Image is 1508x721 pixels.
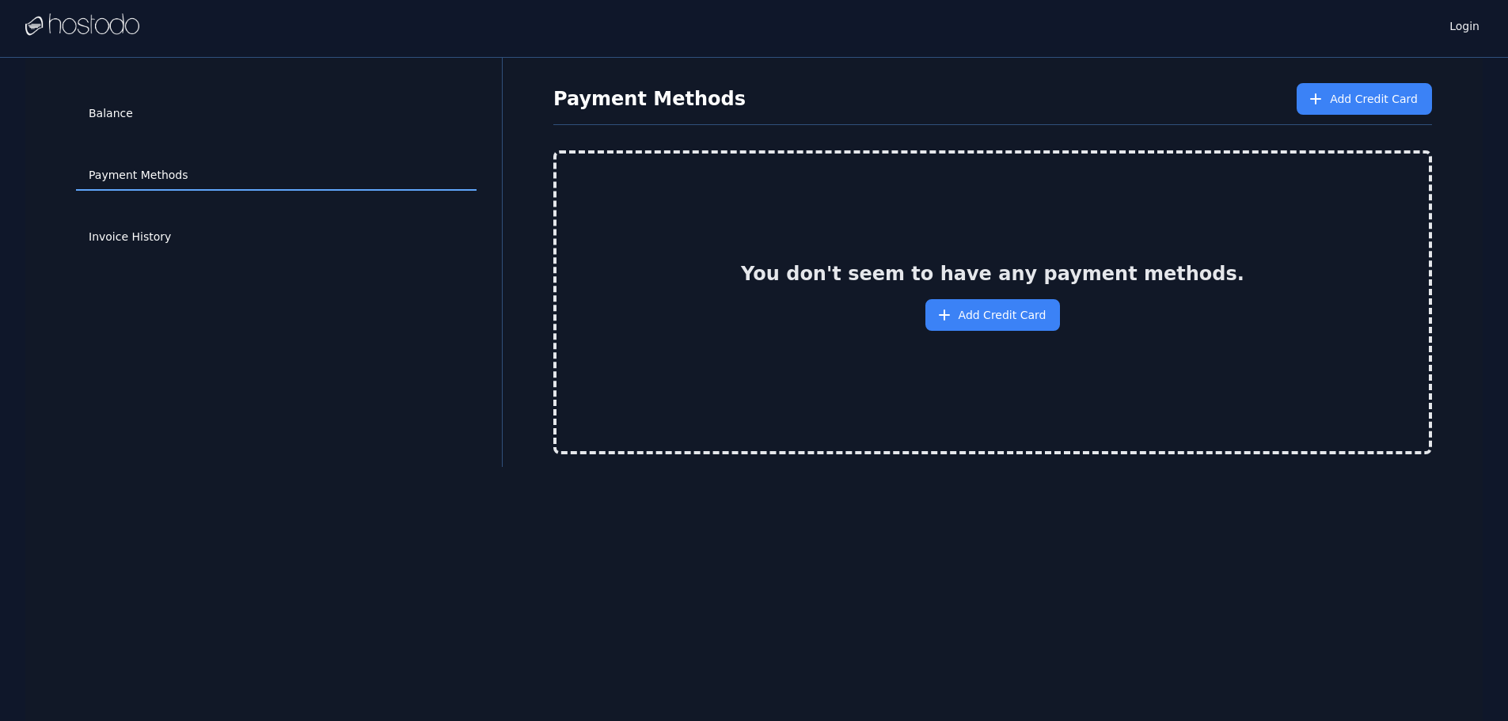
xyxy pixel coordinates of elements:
img: Logo [25,13,139,37]
a: Login [1446,15,1483,34]
a: Payment Methods [76,161,477,191]
span: Add Credit Card [1330,91,1418,107]
a: Balance [76,99,477,129]
h2: You don't seem to have any payment methods. [741,261,1244,287]
h1: Payment Methods [553,86,746,112]
button: Add Credit Card [925,299,1061,331]
button: Add Credit Card [1297,83,1432,115]
a: Invoice History [76,222,477,252]
span: Add Credit Card [959,307,1046,323]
